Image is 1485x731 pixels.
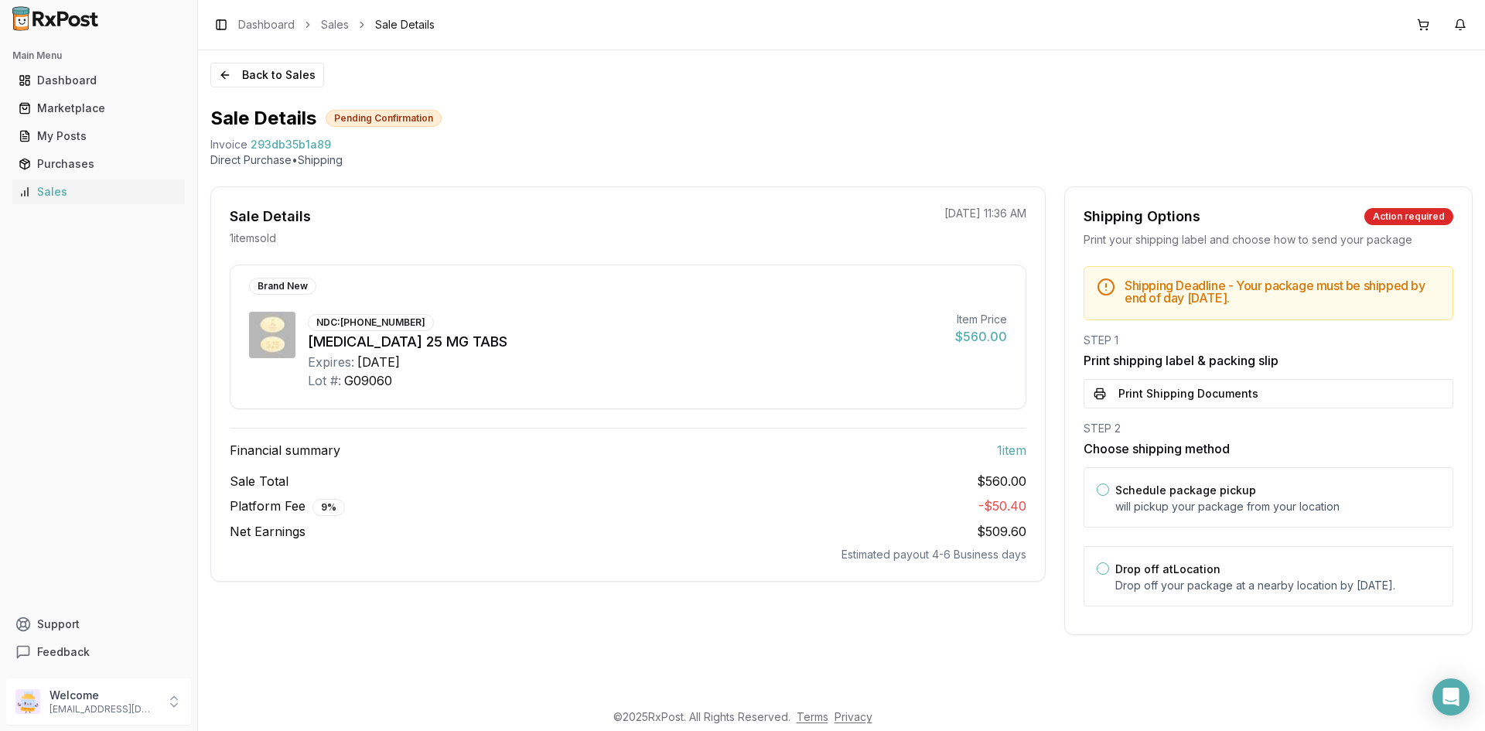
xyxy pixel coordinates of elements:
[6,638,191,666] button: Feedback
[6,68,191,93] button: Dashboard
[230,231,276,246] p: 1 item sold
[49,703,157,716] p: [EMAIL_ADDRESS][DOMAIN_NAME]
[19,73,179,88] div: Dashboard
[357,353,400,371] div: [DATE]
[210,106,316,131] h1: Sale Details
[6,96,191,121] button: Marketplace
[210,63,324,87] button: Back to Sales
[19,156,179,172] div: Purchases
[12,50,185,62] h2: Main Menu
[1115,562,1220,576] label: Drop off at Location
[230,522,306,541] span: Net Earnings
[37,644,90,660] span: Feedback
[6,124,191,149] button: My Posts
[375,17,435,32] span: Sale Details
[238,17,435,32] nav: breadcrumb
[49,688,157,703] p: Welcome
[19,101,179,116] div: Marketplace
[977,524,1026,539] span: $509.60
[797,710,828,723] a: Terms
[6,152,191,176] button: Purchases
[308,331,943,353] div: [MEDICAL_DATA] 25 MG TABS
[19,184,179,200] div: Sales
[1125,279,1440,304] h5: Shipping Deadline - Your package must be shipped by end of day [DATE] .
[308,353,354,371] div: Expires:
[230,547,1026,562] div: Estimated payout 4-6 Business days
[308,314,434,331] div: NDC: [PHONE_NUMBER]
[12,150,185,178] a: Purchases
[1084,379,1453,408] button: Print Shipping Documents
[326,110,442,127] div: Pending Confirmation
[835,710,872,723] a: Privacy
[230,206,311,227] div: Sale Details
[12,178,185,206] a: Sales
[344,371,392,390] div: G09060
[1084,439,1453,458] h3: Choose shipping method
[978,498,1026,514] span: - $50.40
[955,327,1007,346] div: $560.00
[997,441,1026,459] span: 1 item
[1115,578,1440,593] p: Drop off your package at a nearby location by [DATE] .
[249,312,295,358] img: Jardiance 25 MG TABS
[312,499,345,516] div: 9 %
[1084,333,1453,348] div: STEP 1
[230,472,288,490] span: Sale Total
[238,17,295,32] a: Dashboard
[308,371,341,390] div: Lot #:
[210,152,1473,168] p: Direct Purchase • Shipping
[6,610,191,638] button: Support
[251,137,331,152] span: 293db35b1a89
[977,472,1026,490] span: $560.00
[1364,208,1453,225] div: Action required
[19,128,179,144] div: My Posts
[6,179,191,204] button: Sales
[230,441,340,459] span: Financial summary
[12,67,185,94] a: Dashboard
[6,6,105,31] img: RxPost Logo
[1084,206,1200,227] div: Shipping Options
[1084,351,1453,370] h3: Print shipping label & packing slip
[15,689,40,714] img: User avatar
[230,497,345,516] span: Platform Fee
[321,17,349,32] a: Sales
[1084,421,1453,436] div: STEP 2
[210,137,247,152] div: Invoice
[249,278,316,295] div: Brand New
[1115,499,1440,514] p: will pickup your package from your location
[944,206,1026,221] p: [DATE] 11:36 AM
[1115,483,1256,497] label: Schedule package pickup
[955,312,1007,327] div: Item Price
[12,122,185,150] a: My Posts
[1432,678,1470,716] div: Open Intercom Messenger
[1084,232,1453,248] div: Print your shipping label and choose how to send your package
[12,94,185,122] a: Marketplace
